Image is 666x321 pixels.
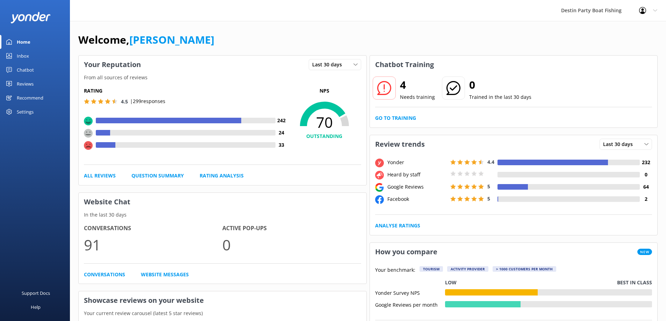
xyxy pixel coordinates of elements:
div: Inbox [17,49,29,63]
h4: Conversations [84,224,222,233]
h4: Active Pop-ups [222,224,361,233]
p: Best in class [617,279,652,286]
span: 5 [487,183,490,190]
p: Your benchmark: [375,266,415,275]
span: 4.5 [121,98,128,105]
div: Settings [17,105,34,119]
div: > 1000 customers per month [493,266,556,272]
a: Analyse Ratings [375,222,420,229]
span: Last 30 days [312,61,346,68]
p: 0 [222,233,361,256]
p: In the last 30 days [79,211,366,219]
h3: Your Reputation [79,56,146,74]
div: Home [17,35,30,49]
div: Google Reviews per month [375,301,445,307]
p: NPS [288,87,361,95]
h4: OUTSTANDING [288,132,361,140]
div: Support Docs [22,286,50,300]
p: Low [445,279,457,286]
span: 70 [288,114,361,131]
span: New [637,249,652,255]
h4: 64 [640,183,652,191]
h2: 0 [469,76,531,93]
a: Go to Training [375,114,416,122]
div: Tourism [420,266,443,272]
h4: 33 [275,141,288,149]
h3: Website Chat [79,193,366,211]
a: All Reviews [84,172,116,180]
div: Reviews [17,77,34,91]
h3: How you compare [370,243,443,261]
div: Google Reviews [386,183,449,191]
h4: 242 [275,117,288,124]
h3: Showcase reviews on your website [79,291,366,309]
h4: 232 [640,159,652,166]
div: Yonder [386,159,449,166]
div: Facebook [386,195,449,203]
div: Help [31,300,41,314]
span: 4.4 [487,159,494,165]
h1: Welcome, [78,31,214,48]
div: Yonder Survey NPS [375,289,445,296]
div: Recommend [17,91,43,105]
a: Website Messages [141,271,189,278]
span: Last 30 days [603,140,637,148]
a: Question Summary [131,172,184,180]
a: Rating Analysis [200,172,244,180]
p: From all sources of reviews [79,74,366,81]
div: Activity Provider [447,266,488,272]
h2: 4 [400,76,435,93]
p: Needs training [400,93,435,101]
a: [PERSON_NAME] [129,32,214,47]
span: 5 [487,195,490,202]
h4: 2 [640,195,652,203]
p: Trained in the last 30 days [469,93,531,101]
img: yonder-white-logo.png [10,12,51,23]
p: 91 [84,233,222,256]
div: Heard by staff [386,171,449,178]
p: Your current review carousel (latest 5 star reviews) [79,309,366,317]
h3: Review trends [370,135,430,153]
a: Conversations [84,271,125,278]
div: Chatbot [17,63,34,77]
h4: 24 [275,129,288,137]
h3: Chatbot Training [370,56,439,74]
h4: 0 [640,171,652,178]
p: | 299 responses [130,97,165,105]
h5: Rating [84,87,288,95]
